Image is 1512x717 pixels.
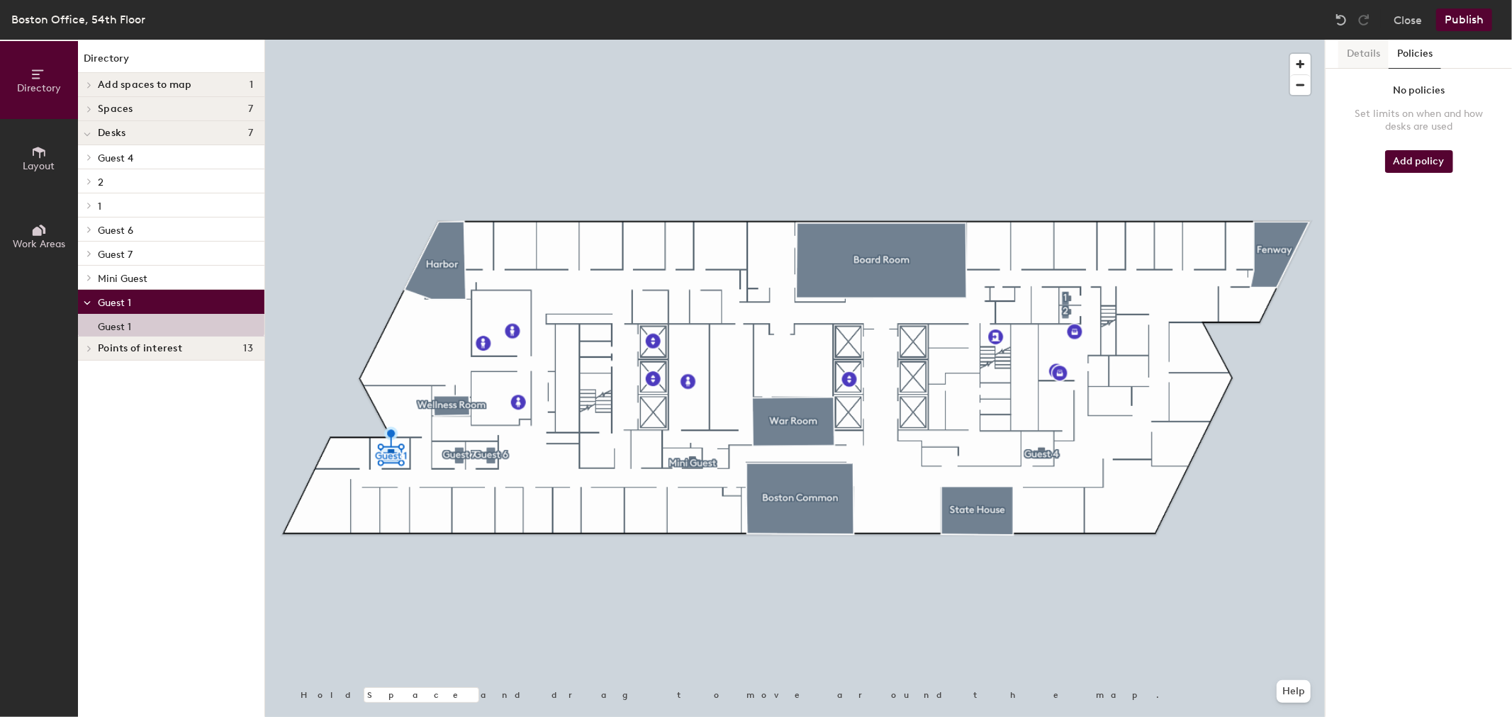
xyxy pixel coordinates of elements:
button: Details [1338,40,1389,69]
span: Guest 6 [98,225,133,237]
div: Boston Office, 54th Floor [11,11,145,28]
div: Set limits on when and how desks are used [1354,108,1484,133]
button: Close [1394,9,1422,31]
span: 1 [250,79,253,91]
span: Layout [23,160,55,172]
button: Add policy [1385,150,1453,173]
span: Spaces [98,103,133,115]
div: No policies [1393,85,1445,96]
span: Work Areas [13,238,65,250]
span: 1 [98,201,101,213]
button: Policies [1389,40,1441,69]
span: 7 [248,103,253,115]
img: Redo [1357,13,1371,27]
span: Directory [17,82,61,94]
span: Guest 7 [98,249,133,261]
span: 13 [243,343,253,354]
span: Mini Guest [98,273,147,285]
button: Publish [1436,9,1492,31]
span: 7 [248,128,253,139]
span: Guest 1 [98,297,131,309]
button: Help [1277,680,1311,703]
span: Guest 4 [98,152,133,164]
span: 2 [98,176,103,188]
span: Add spaces to map [98,79,192,91]
p: Guest 1 [98,317,131,333]
h1: Directory [78,51,264,73]
span: Points of interest [98,343,182,354]
span: Desks [98,128,125,139]
img: Undo [1334,13,1348,27]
